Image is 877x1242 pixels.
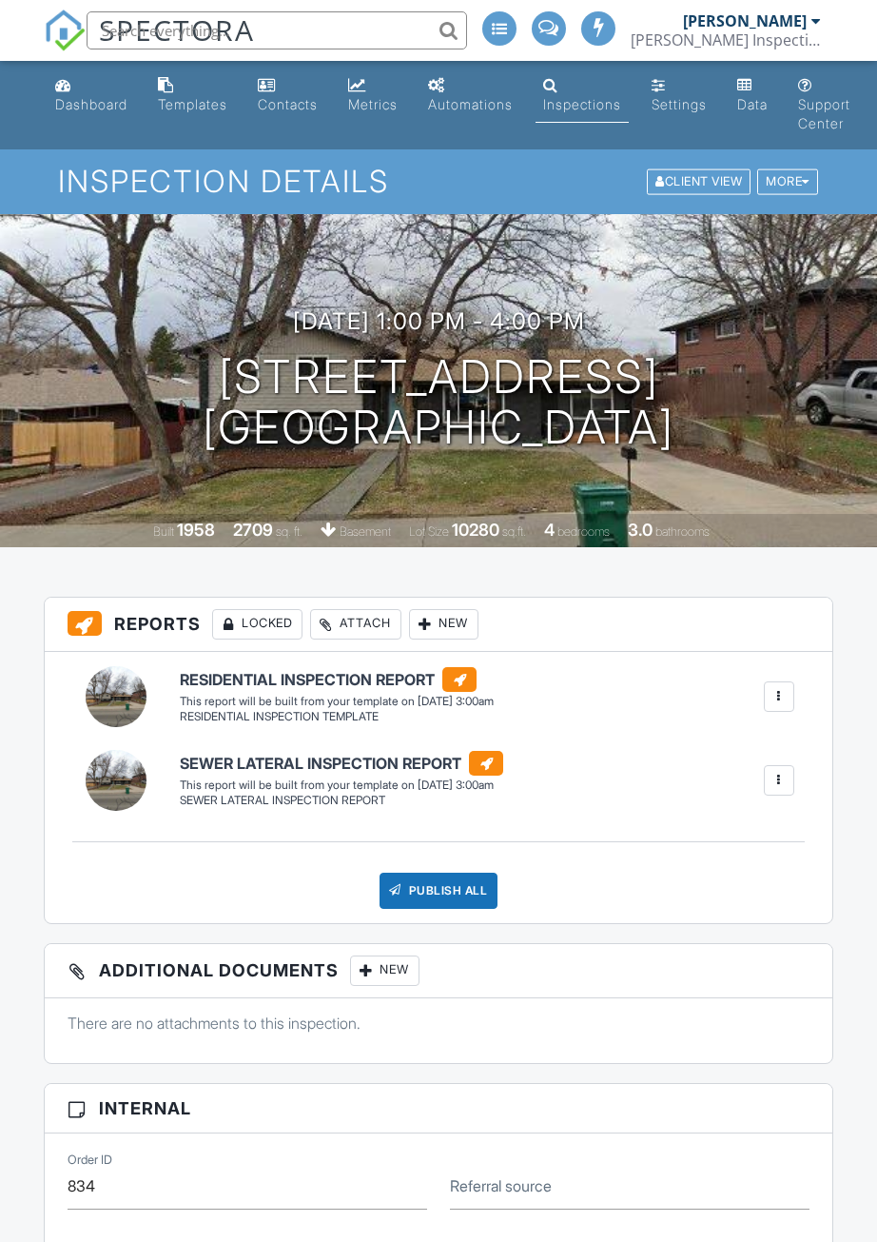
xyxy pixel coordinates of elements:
[631,30,821,49] div: Stauss Inspections
[212,609,302,640] div: Locked
[544,520,555,540] div: 4
[45,944,832,998] h3: Additional Documents
[409,609,478,640] div: New
[645,173,755,187] a: Client View
[158,96,227,112] div: Templates
[683,11,807,30] div: [PERSON_NAME]
[647,169,750,195] div: Client View
[180,694,494,709] div: This report will be built from your template on [DATE] 3:00am
[350,956,419,986] div: New
[180,709,494,725] div: RESIDENTIAL INSPECTION TEMPLATE
[68,1013,809,1034] p: There are no attachments to this inspection.
[536,69,629,123] a: Inspections
[150,69,235,123] a: Templates
[293,308,585,334] h3: [DATE] 1:00 pm - 4:00 pm
[68,1152,112,1169] label: Order ID
[730,69,775,123] a: Data
[652,96,707,112] div: Settings
[420,69,520,123] a: Automations (Advanced)
[380,873,498,909] div: Publish All
[44,10,86,51] img: The Best Home Inspection Software - Spectora
[250,69,325,123] a: Contacts
[180,751,503,776] h6: SEWER LATERAL INSPECTION REPORT
[258,96,318,112] div: Contacts
[798,96,850,131] div: Support Center
[153,524,174,539] span: Built
[45,598,832,652] h3: Reports
[180,778,503,793] div: This report will be built from your template on [DATE] 3:00am
[233,520,273,540] div: 2709
[310,609,401,640] div: Attach
[737,96,768,112] div: Data
[276,524,302,539] span: sq. ft.
[58,165,820,198] h1: Inspection Details
[428,96,513,112] div: Automations
[45,1084,832,1134] h3: Internal
[44,26,255,66] a: SPECTORA
[628,520,653,540] div: 3.0
[203,352,674,453] h1: [STREET_ADDRESS] [GEOGRAPHIC_DATA]
[55,96,127,112] div: Dashboard
[790,69,858,142] a: Support Center
[655,524,710,539] span: bathrooms
[757,169,818,195] div: More
[340,524,391,539] span: basement
[502,524,526,539] span: sq.ft.
[543,96,621,112] div: Inspections
[48,69,135,123] a: Dashboard
[180,793,503,809] div: SEWER LATERAL INSPECTION REPORT
[177,520,215,540] div: 1958
[450,1175,552,1196] label: Referral source
[348,96,398,112] div: Metrics
[644,69,714,123] a: Settings
[452,520,499,540] div: 10280
[87,11,467,49] input: Search everything...
[180,667,494,692] h6: RESIDENTIAL INSPECTION REPORT
[341,69,405,123] a: Metrics
[557,524,610,539] span: bedrooms
[409,524,449,539] span: Lot Size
